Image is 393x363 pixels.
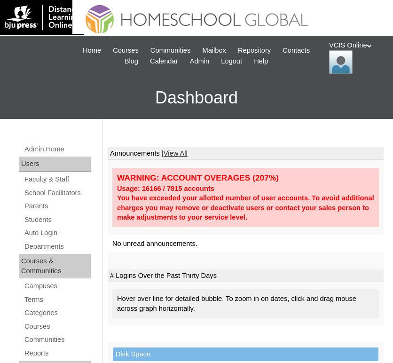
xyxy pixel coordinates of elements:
a: Calendar [145,56,182,67]
a: Terms [24,294,91,306]
h3: Dashboard [5,77,388,119]
span: Admin [190,56,210,67]
strong: Usage: 16166 / 7815 accounts [117,185,214,192]
span: Communities [150,45,191,56]
td: # Logins Over the Past Thirty Days [108,269,384,283]
div: WARNING: ACCOUNT OVERAGES (207%) [117,173,374,183]
a: Communities [24,334,91,346]
a: Home [78,45,106,56]
a: Contacts [278,45,314,56]
div: VCIS Online [329,40,384,74]
a: Courses [108,45,143,56]
span: Logout [221,56,242,67]
div: Users [19,157,91,172]
a: Categories [24,307,91,319]
a: Admin Home [24,143,91,155]
a: Help [249,56,273,67]
div: Courses & Communities [19,254,91,278]
a: Logout [216,56,247,67]
a: Campuses [24,280,91,292]
span: Help [254,56,268,67]
span: Contacts [283,45,310,56]
a: Students [24,214,91,226]
a: Faculty & Staff [24,174,91,185]
span: Blog [125,56,138,67]
a: Blog [120,56,143,67]
td: Announcements | [108,147,384,160]
span: Repository [238,45,271,56]
a: Repository [233,45,275,56]
a: View All [164,150,188,157]
a: Auto Login [24,227,91,239]
a: Parents [24,200,91,212]
div: Hover over line for detailed bubble. To zoom in on dates, click and drag mouse across graph horiz... [112,289,379,318]
a: Courses [24,321,91,332]
td: Disk Space [113,347,378,361]
span: Calendar [150,56,178,67]
a: Departments [24,241,91,253]
a: Reports [24,347,91,359]
img: logo-white.png [5,5,79,30]
span: Courses [113,45,139,56]
div: You have exceeded your allotted number of user accounts. To avoid additional charges you may remo... [117,193,374,222]
span: Home [83,45,101,56]
a: Mailbox [197,45,231,56]
a: Communities [146,45,196,56]
a: School Facilitators [24,187,91,199]
a: Admin [185,56,214,67]
td: No unread announcements. [108,235,384,253]
img: VCIS Online Admin [329,50,353,74]
span: Mailbox [202,45,226,56]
